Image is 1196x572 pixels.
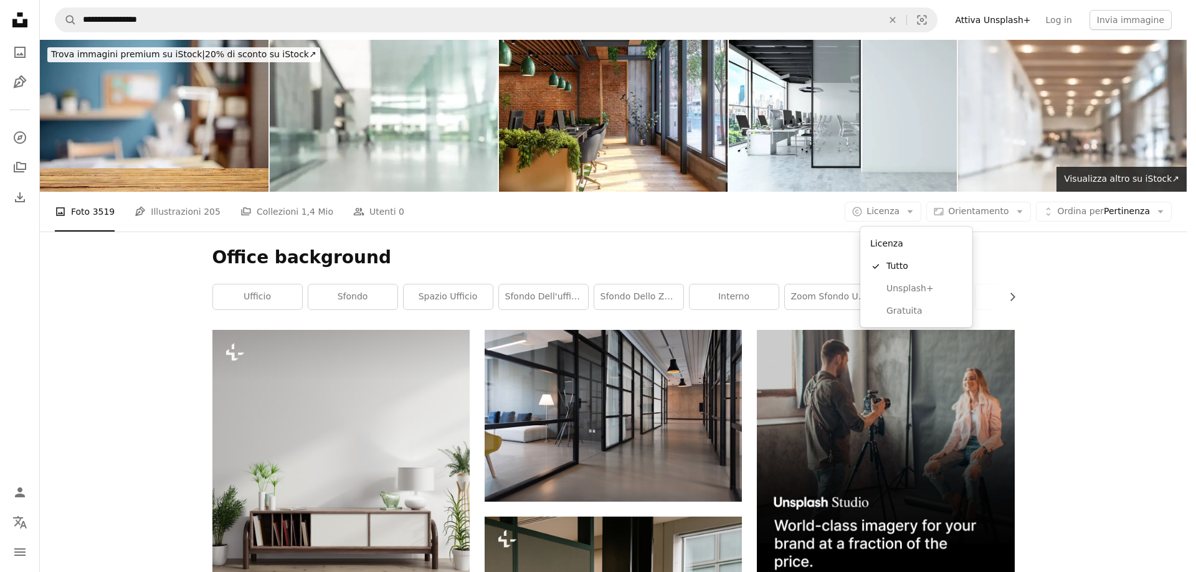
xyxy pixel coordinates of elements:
span: Tutto [886,260,962,273]
button: Orientamento [926,202,1030,222]
div: Licenza [860,227,972,327]
span: Gratuita [886,305,962,317]
button: Licenza [845,202,921,222]
div: Licenza [865,232,967,255]
span: Licenza [866,206,899,216]
span: Unsplash+ [886,283,962,295]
